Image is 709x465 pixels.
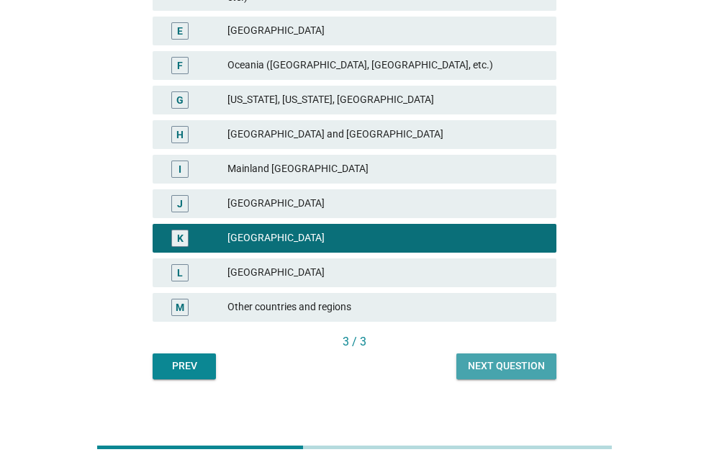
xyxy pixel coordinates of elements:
[153,353,216,379] button: Prev
[164,358,204,374] div: Prev
[456,353,556,379] button: Next question
[153,333,556,351] div: 3 / 3
[227,91,545,109] div: [US_STATE], [US_STATE], [GEOGRAPHIC_DATA]
[227,161,545,178] div: Mainland [GEOGRAPHIC_DATA]
[176,92,184,107] div: G
[177,58,183,73] div: F
[177,230,184,245] div: K
[179,161,181,176] div: I
[227,195,545,212] div: [GEOGRAPHIC_DATA]
[468,358,545,374] div: Next question
[176,127,184,142] div: H
[227,264,545,281] div: [GEOGRAPHIC_DATA]
[177,23,183,38] div: E
[227,230,545,247] div: [GEOGRAPHIC_DATA]
[177,196,183,211] div: J
[227,299,545,316] div: Other countries and regions
[227,57,545,74] div: Oceania ([GEOGRAPHIC_DATA], [GEOGRAPHIC_DATA], etc.)
[227,22,545,40] div: [GEOGRAPHIC_DATA]
[227,126,545,143] div: [GEOGRAPHIC_DATA] and [GEOGRAPHIC_DATA]
[177,265,183,280] div: L
[176,299,184,315] div: M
